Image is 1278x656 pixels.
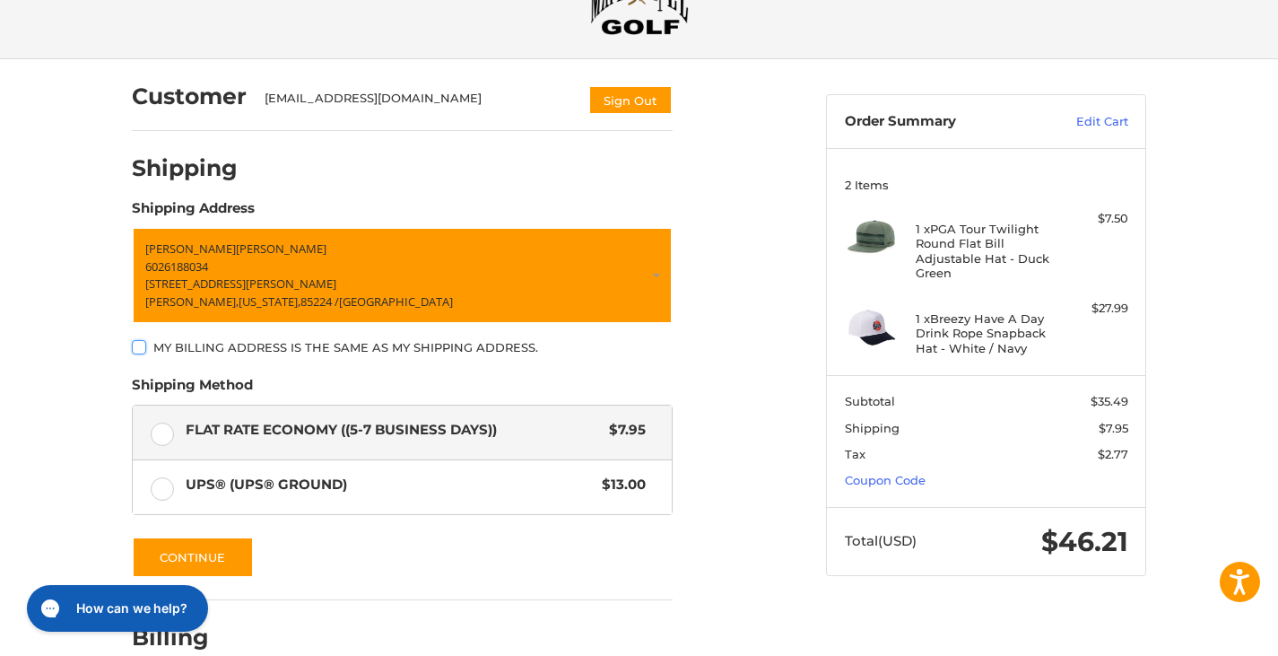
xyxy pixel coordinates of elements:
span: $2.77 [1098,447,1128,461]
iframe: Gorgias live chat messenger [18,579,213,638]
h2: Customer [132,83,247,110]
span: 85224 / [300,293,339,310]
div: $27.99 [1057,300,1128,318]
span: $7.95 [1099,421,1128,435]
a: Coupon Code [845,473,926,487]
legend: Shipping Address [132,198,255,227]
div: $7.50 [1057,210,1128,228]
h4: 1 x PGA Tour Twilight Round Flat Bill Adjustable Hat - Duck Green [916,222,1053,280]
legend: Shipping Method [132,375,253,404]
a: Enter or select a different address [132,227,673,324]
span: [GEOGRAPHIC_DATA] [339,293,453,310]
span: [PERSON_NAME] [236,241,326,257]
span: [PERSON_NAME] [145,241,236,257]
span: [US_STATE], [239,293,300,310]
span: Shipping [845,421,900,435]
h3: 2 Items [845,178,1128,192]
label: My billing address is the same as my shipping address. [132,340,673,354]
span: $46.21 [1041,525,1128,558]
span: UPS® (UPS® Ground) [186,475,594,495]
span: Tax [845,447,865,461]
button: Continue [132,537,254,578]
h3: Order Summary [845,113,1038,131]
div: [EMAIL_ADDRESS][DOMAIN_NAME] [265,90,571,115]
span: [STREET_ADDRESS][PERSON_NAME] [145,276,336,292]
span: Subtotal [845,394,895,408]
span: $35.49 [1091,394,1128,408]
h4: 1 x Breezy Have A Day Drink Rope Snapback Hat - White / Navy [916,311,1053,355]
a: Edit Cart [1038,113,1128,131]
span: Total (USD) [845,532,917,549]
span: 6026188034 [145,258,208,275]
button: Sign Out [588,85,673,115]
h2: Shipping [132,154,238,182]
span: [PERSON_NAME], [145,293,239,310]
span: Flat Rate Economy ((5-7 Business Days)) [186,420,601,441]
span: $13.00 [593,475,646,495]
span: $7.95 [600,420,646,441]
